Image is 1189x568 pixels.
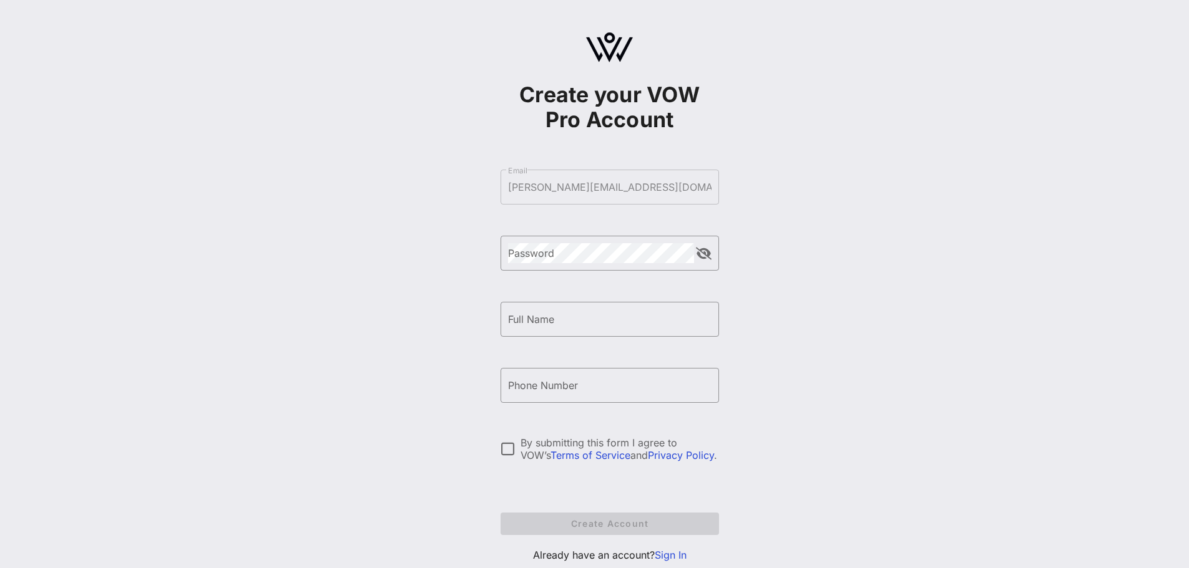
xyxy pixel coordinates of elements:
[508,166,527,175] label: Email
[696,248,712,260] button: append icon
[501,547,719,562] p: Already have an account?
[586,32,633,62] img: logo.svg
[521,436,719,461] div: By submitting this form I agree to VOW’s and .
[550,449,630,461] a: Terms of Service
[655,549,687,561] a: Sign In
[501,82,719,132] h1: Create your VOW Pro Account
[648,449,714,461] a: Privacy Policy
